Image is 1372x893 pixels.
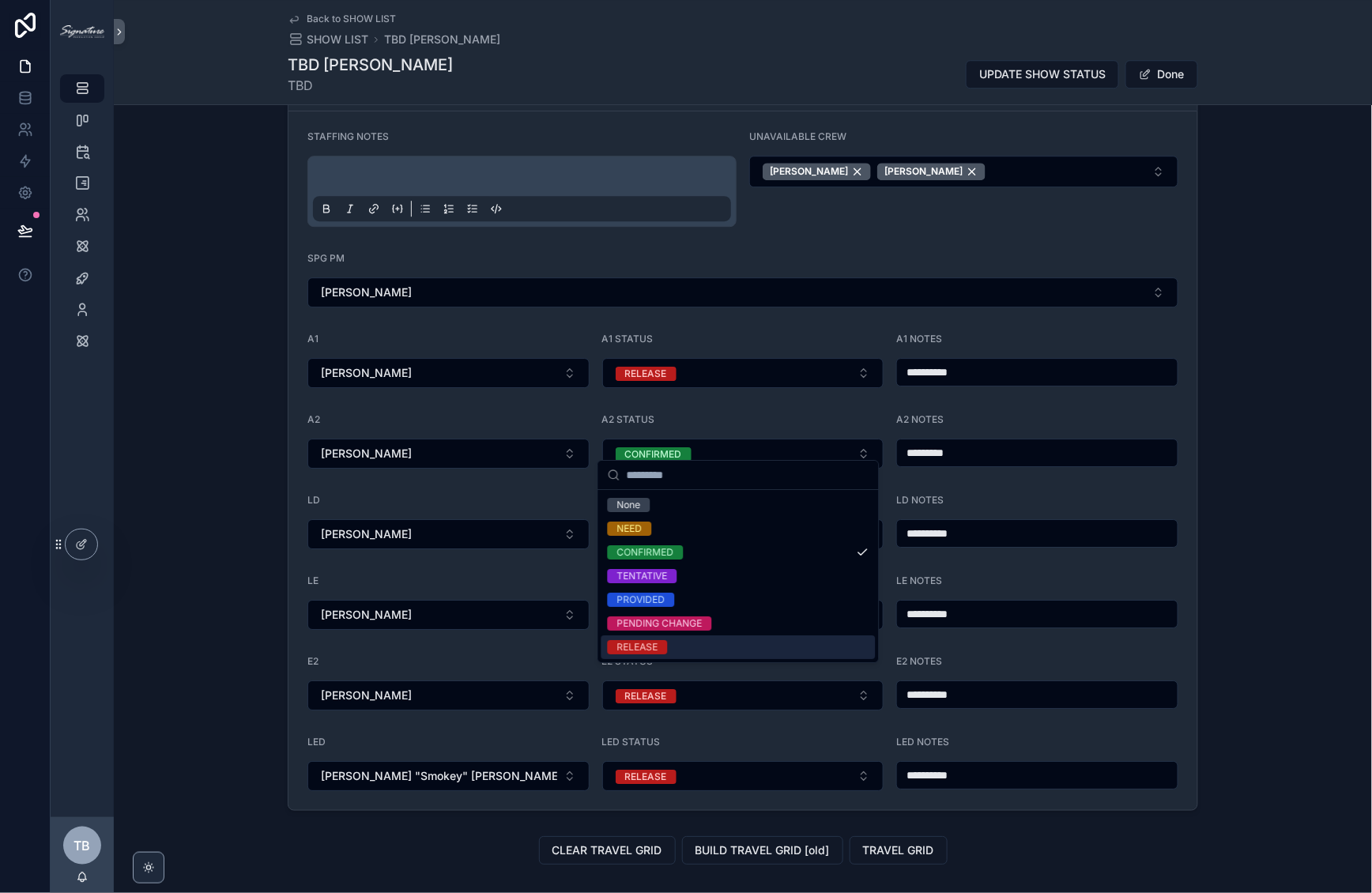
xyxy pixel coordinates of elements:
[617,616,703,631] div: PENDING CHANGE
[321,607,412,623] span: [PERSON_NAME]
[307,130,389,142] span: STAFFING NOTES
[602,761,884,791] button: Select Button
[625,770,667,784] div: RELEASE
[884,165,963,178] span: [PERSON_NAME]
[896,575,942,586] span: LE NOTES
[288,13,396,25] a: Back to SHOW LIST
[539,836,676,865] button: CLEAR TRAVEL GRID
[307,519,590,549] button: Select Button
[307,761,590,791] button: Select Button
[617,569,668,583] div: TENTATIVE
[749,156,1178,187] button: Select Button
[617,498,641,512] div: None
[307,439,590,469] button: Select Button
[602,439,884,469] button: Select Button
[307,32,368,47] span: SHOW LIST
[763,163,871,180] button: Unselect 109
[307,333,318,345] span: A1
[307,575,318,586] span: LE
[307,680,590,710] button: Select Button
[598,490,879,662] div: Suggestions
[552,842,662,858] span: CLEAR TRAVEL GRID
[682,836,843,865] button: BUILD TRAVEL GRID [old]
[307,358,590,388] button: Select Button
[896,413,944,425] span: A2 NOTES
[896,494,944,506] span: LD NOTES
[321,768,557,784] span: [PERSON_NAME] "Smokey" [PERSON_NAME]
[695,842,830,858] span: BUILD TRAVEL GRID [old]
[625,367,667,381] div: RELEASE
[74,836,91,855] span: TB
[321,284,412,300] span: [PERSON_NAME]
[979,66,1106,82] span: UPDATE SHOW STATUS
[625,447,682,462] div: CONFIRMED
[307,413,320,425] span: A2
[617,640,658,654] div: RELEASE
[617,522,643,536] div: NEED
[877,163,986,180] button: Unselect 48
[896,736,949,748] span: LED NOTES
[321,365,412,381] span: [PERSON_NAME]
[863,842,934,858] span: TRAVEL GRID
[288,54,453,76] h1: TBD [PERSON_NAME]
[617,593,665,607] div: PROVIDED
[288,76,453,95] span: TBD
[602,333,654,345] span: A1 STATUS
[307,252,345,264] span: SPG PM
[60,25,104,38] img: App logo
[602,358,884,388] button: Select Button
[966,60,1119,89] button: UPDATE SHOW STATUS
[602,680,884,710] button: Select Button
[625,689,667,703] div: RELEASE
[602,736,661,748] span: LED STATUS
[288,32,368,47] a: SHOW LIST
[896,655,942,667] span: E2 NOTES
[307,600,590,630] button: Select Button
[51,63,114,376] div: scrollable content
[321,446,412,462] span: [PERSON_NAME]
[321,526,412,542] span: [PERSON_NAME]
[850,836,948,865] button: TRAVEL GRID
[307,277,1178,307] button: Select Button
[749,130,846,142] span: UNAVAILABLE CREW
[384,32,500,47] a: TBD [PERSON_NAME]
[617,545,674,560] div: CONFIRMED
[307,736,326,748] span: LED
[307,494,320,506] span: LD
[321,688,412,703] span: [PERSON_NAME]
[307,655,318,667] span: E2
[602,413,655,425] span: A2 STATUS
[307,13,396,25] span: Back to SHOW LIST
[896,333,942,345] span: A1 NOTES
[1125,60,1198,89] button: Done
[770,165,848,178] span: [PERSON_NAME]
